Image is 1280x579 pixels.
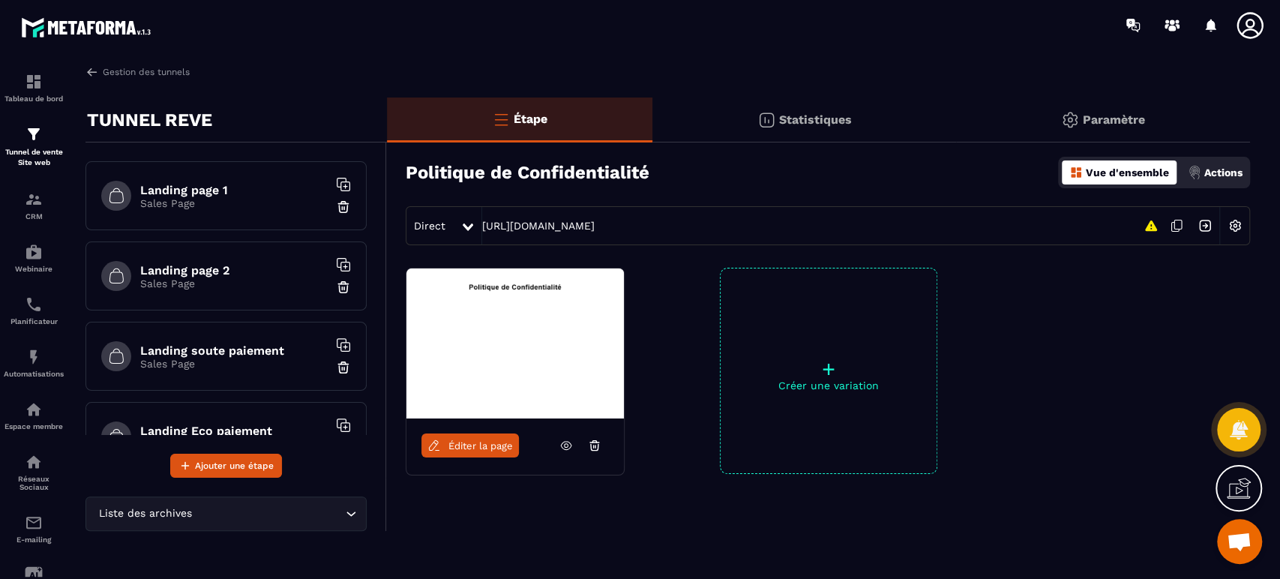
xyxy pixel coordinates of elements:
span: Éditer la page [448,440,513,451]
div: Search for option [85,496,367,531]
img: stats.20deebd0.svg [757,111,775,129]
a: social-networksocial-networkRéseaux Sociaux [4,442,64,502]
p: Actions [1204,166,1243,178]
p: Automatisations [4,370,64,378]
img: trash [336,280,351,295]
p: CRM [4,212,64,220]
a: Gestion des tunnels [85,65,190,79]
p: Tunnel de vente Site web [4,147,64,168]
img: setting-gr.5f69749f.svg [1061,111,1079,129]
p: Paramètre [1083,112,1145,127]
img: setting-w.858f3a88.svg [1221,211,1249,240]
h6: Landing soute paiement [140,343,328,358]
a: schedulerschedulerPlanificateur [4,284,64,337]
a: [URL][DOMAIN_NAME] [482,220,595,232]
a: formationformationCRM [4,179,64,232]
img: logo [21,13,156,41]
img: automations [25,243,43,261]
img: automations [25,348,43,366]
img: arrow-next.bcc2205e.svg [1191,211,1219,240]
p: Webinaire [4,265,64,273]
div: Ouvrir le chat [1217,519,1262,564]
p: Vue d'ensemble [1086,166,1169,178]
a: formationformationTableau de bord [4,61,64,114]
h6: Landing page 1 [140,183,328,197]
p: Planificateur [4,317,64,325]
p: Sales Page [140,277,328,289]
button: Ajouter une étape [170,454,282,478]
img: formation [25,125,43,143]
img: actions.d6e523a2.png [1188,166,1201,179]
img: trash [336,199,351,214]
input: Search for option [195,505,342,522]
p: Réseaux Sociaux [4,475,64,491]
span: Direct [414,220,445,232]
p: E-mailing [4,535,64,544]
h6: Landing page 2 [140,263,328,277]
p: + [721,358,937,379]
p: Tableau de bord [4,94,64,103]
span: Ajouter une étape [195,458,274,473]
a: automationsautomationsEspace membre [4,389,64,442]
span: Liste des archives [95,505,195,522]
img: bars-o.4a397970.svg [492,110,510,128]
p: Sales Page [140,197,328,209]
img: dashboard-orange.40269519.svg [1069,166,1083,179]
img: image [406,268,624,418]
a: Éditer la page [421,433,519,457]
p: TUNNEL REVE [87,105,212,135]
p: Créer une variation [721,379,937,391]
img: automations [25,400,43,418]
h6: Landing Eco paiement [140,424,328,438]
img: email [25,514,43,532]
a: automationsautomationsWebinaire [4,232,64,284]
img: trash [336,360,351,375]
p: Espace membre [4,422,64,430]
h3: Politique de Confidentialité [406,162,649,183]
img: formation [25,190,43,208]
p: Sales Page [140,358,328,370]
img: arrow [85,65,99,79]
img: social-network [25,453,43,471]
a: formationformationTunnel de vente Site web [4,114,64,179]
a: emailemailE-mailing [4,502,64,555]
p: Étape [514,112,547,126]
img: formation [25,73,43,91]
a: automationsautomationsAutomatisations [4,337,64,389]
p: Statistiques [779,112,852,127]
img: scheduler [25,295,43,313]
